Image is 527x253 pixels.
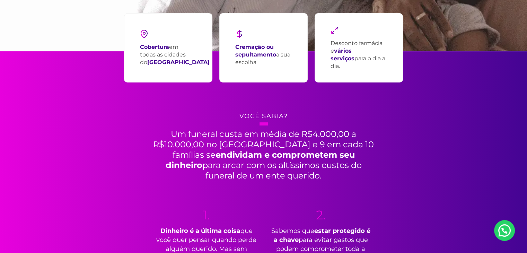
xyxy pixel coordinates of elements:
[331,47,354,62] strong: vários serviços
[494,220,515,241] a: Nosso Whatsapp
[140,44,169,50] strong: Cobertura
[331,40,387,70] p: Desconto farmácia e para o dia a dia.
[155,209,258,221] span: 1.
[140,43,210,66] p: em todas as cidades do
[235,30,244,38] img: dollar
[82,110,446,122] h4: Você sabia?
[166,150,355,170] strong: endividam e comprometem seu dinheiro
[269,209,373,221] span: 2.
[235,43,292,66] p: a sua escolha
[235,44,276,58] strong: Cremação ou sepultamento
[274,227,370,244] strong: estar protegido é a chave
[140,30,148,38] img: pin
[151,122,376,181] h2: Um funeral custa em média de R$4.000,00 a R$10.000,00 no [GEOGRAPHIC_DATA] e 9 em cada 10 família...
[160,227,240,235] strong: Dinheiro é a última coisa
[147,59,210,66] strong: [GEOGRAPHIC_DATA]
[331,26,339,34] img: maximize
